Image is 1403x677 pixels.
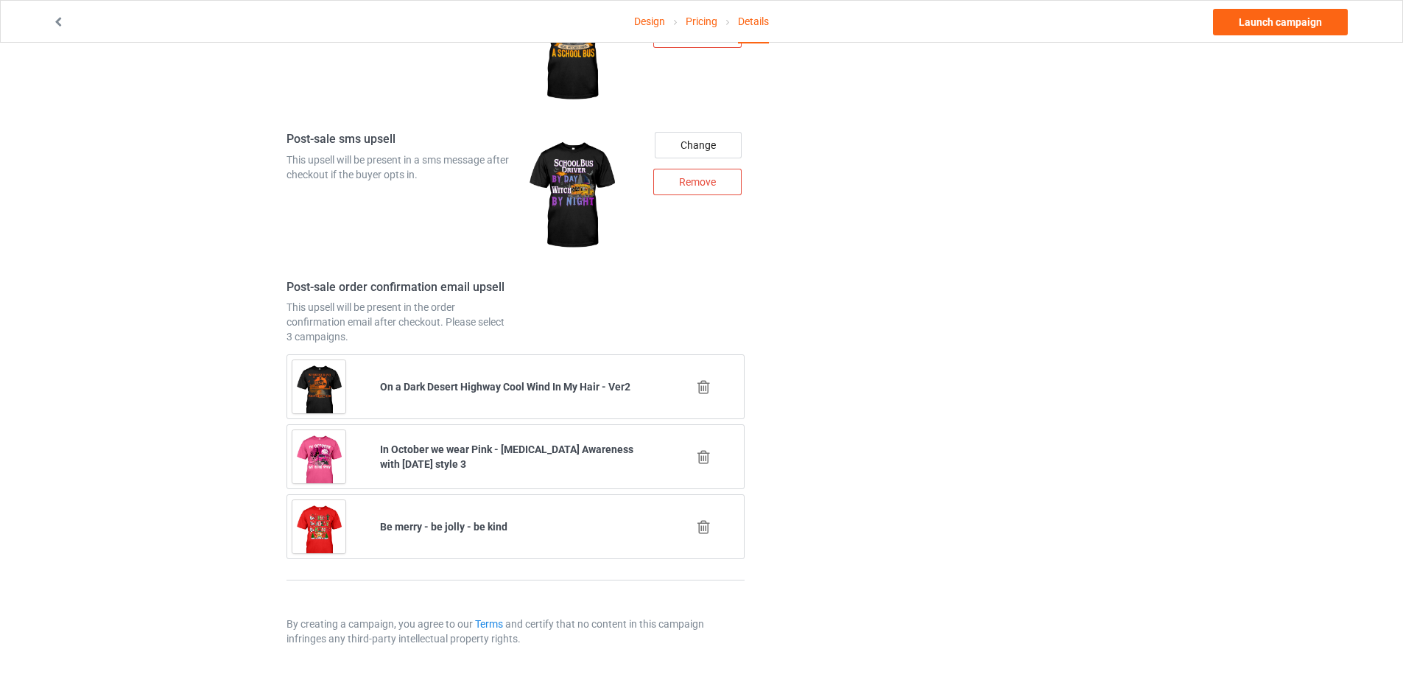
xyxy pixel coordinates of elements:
[286,152,510,182] div: This upsell will be present in a sms message after checkout if the buyer opts in.
[380,521,507,533] b: Be merry - be jolly - be kind
[286,132,510,147] h4: Post-sale sms upsell
[1213,9,1348,35] a: Launch campaign
[286,617,745,646] p: By creating a campaign, you agree to our and certify that no content in this campaign infringes a...
[738,1,769,43] div: Details
[634,1,665,42] a: Design
[380,443,633,470] b: In October we wear Pink - [MEDICAL_DATA] Awareness with [DATE] style 3
[286,280,510,295] h4: Post-sale order confirmation email upsell
[475,618,503,630] a: Terms
[653,169,742,195] div: Remove
[521,132,622,259] img: regular.jpg
[380,381,630,393] b: On a Dark Desert Highway Cool Wind In My Hair - Ver2
[655,132,742,158] div: Change
[686,1,717,42] a: Pricing
[286,300,510,344] div: This upsell will be present in the order confirmation email after checkout. Please select 3 campa...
